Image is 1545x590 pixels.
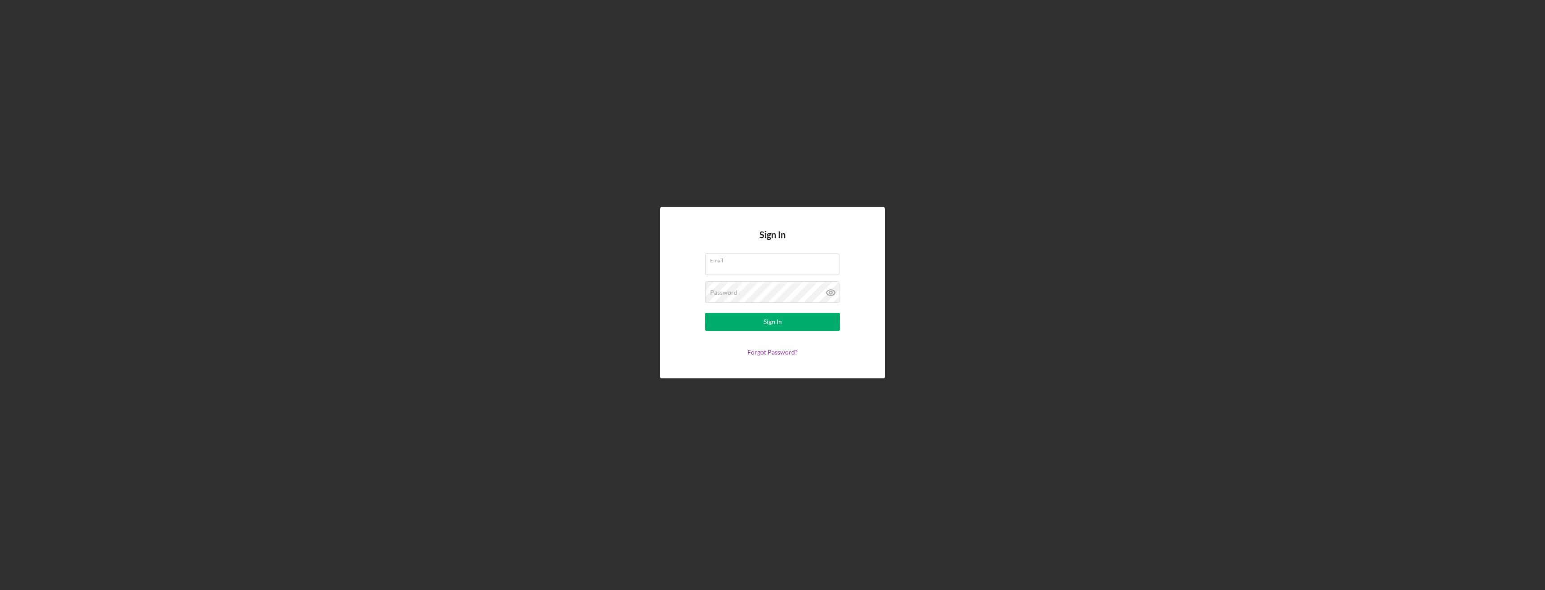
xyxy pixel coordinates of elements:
[764,313,782,331] div: Sign In
[747,348,798,356] a: Forgot Password?
[705,313,840,331] button: Sign In
[710,289,737,296] label: Password
[759,230,786,253] h4: Sign In
[710,254,839,264] label: Email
